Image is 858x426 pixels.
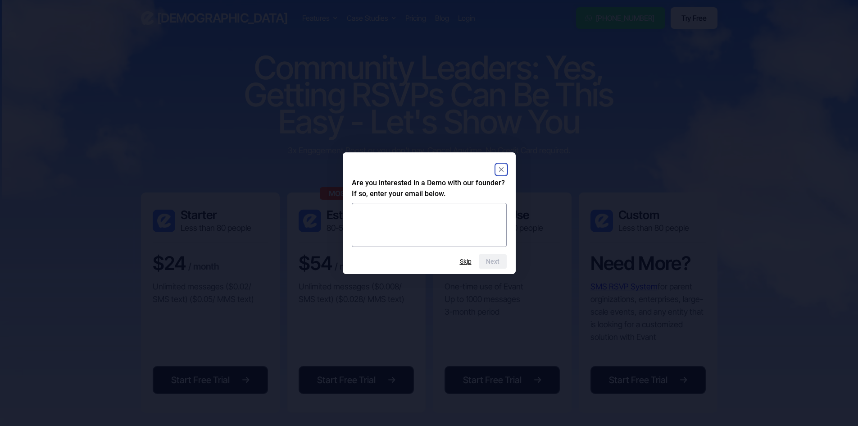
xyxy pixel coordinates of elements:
[352,203,507,247] textarea: Are you interested in a Demo with our founder? If so, enter your email below.
[352,178,507,199] h2: Are you interested in a Demo with our founder? If so, enter your email below.
[479,254,507,269] button: Next question
[460,258,472,265] button: Skip
[496,164,507,175] button: Close
[343,152,516,274] dialog: Are you interested in a Demo with our founder? If so, enter your email below.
